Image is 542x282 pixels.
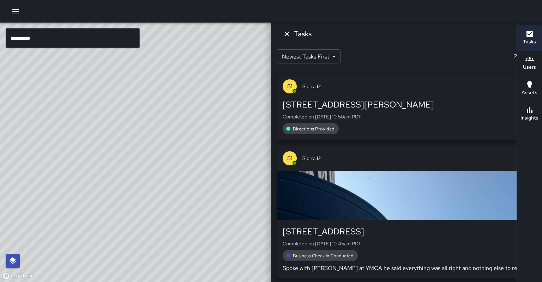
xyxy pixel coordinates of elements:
span: Sierra 12 [302,83,531,90]
span: Directions Provided [289,126,339,132]
div: [STREET_ADDRESS] [283,226,531,237]
button: Users [517,51,542,76]
button: Assets [517,76,542,102]
button: S1Sierra 12[STREET_ADDRESS]Completed on [DATE] 10:45am PDTBusiness Check In ConductedSpoke with [... [277,146,536,278]
button: Dismiss [280,27,294,41]
h6: Tasks [523,38,536,46]
span: Business Check In Conducted [289,253,358,259]
button: Insights [517,102,542,127]
div: [STREET_ADDRESS][PERSON_NAME] [283,99,531,110]
div: Newest Tasks First [277,49,341,63]
p: S1 [287,82,293,91]
p: Completed on [DATE] 10:45am PDT [283,240,531,247]
p: Completed on [DATE] 10:50am PDT [283,113,531,120]
p: 26 tasks [511,52,536,61]
h6: Assets [522,89,537,97]
h6: Tasks [294,28,312,39]
p: Spoke with [PERSON_NAME] at YMCA he said everything was all right and nothing else to report [283,264,531,272]
h6: Users [523,63,536,71]
p: S1 [287,154,293,163]
button: Tasks [517,25,542,51]
span: Sierra 12 [302,155,531,162]
button: S1Sierra 12[STREET_ADDRESS][PERSON_NAME]Completed on [DATE] 10:50am PDTDirections Provided [277,74,536,140]
h6: Insights [520,114,538,122]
